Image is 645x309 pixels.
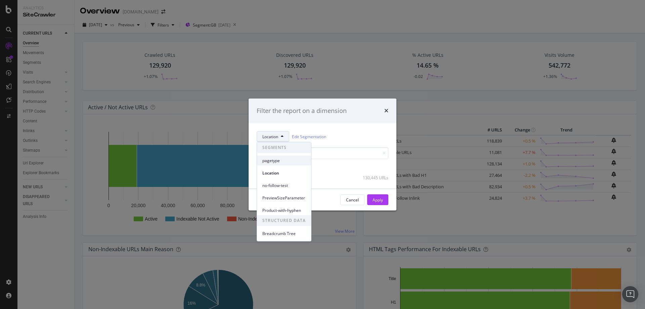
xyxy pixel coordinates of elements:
[367,194,388,205] button: Apply
[355,175,388,181] div: 130,445 URLs
[346,197,359,203] div: Cancel
[262,207,306,214] span: Product-with-hyphen
[373,197,383,203] div: Apply
[262,183,306,189] span: no-follow-test
[257,215,311,226] span: STRUCTURED DATA
[340,194,364,205] button: Cancel
[257,147,388,159] input: Search
[257,164,388,170] div: Unselect all data available
[292,133,326,140] a: Edit Segmentation
[262,170,306,176] span: Location
[257,107,347,115] div: Filter the report on a dimension
[262,134,278,140] span: Location
[262,195,306,201] span: PreviewSizeParameter
[262,158,306,164] span: pagetype
[262,231,306,237] span: Breadcrumb Tree
[622,286,638,302] div: Open Intercom Messenger
[384,107,388,115] div: times
[257,131,289,142] button: Location
[249,99,396,211] div: modal
[257,142,311,153] span: SEGMENTS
